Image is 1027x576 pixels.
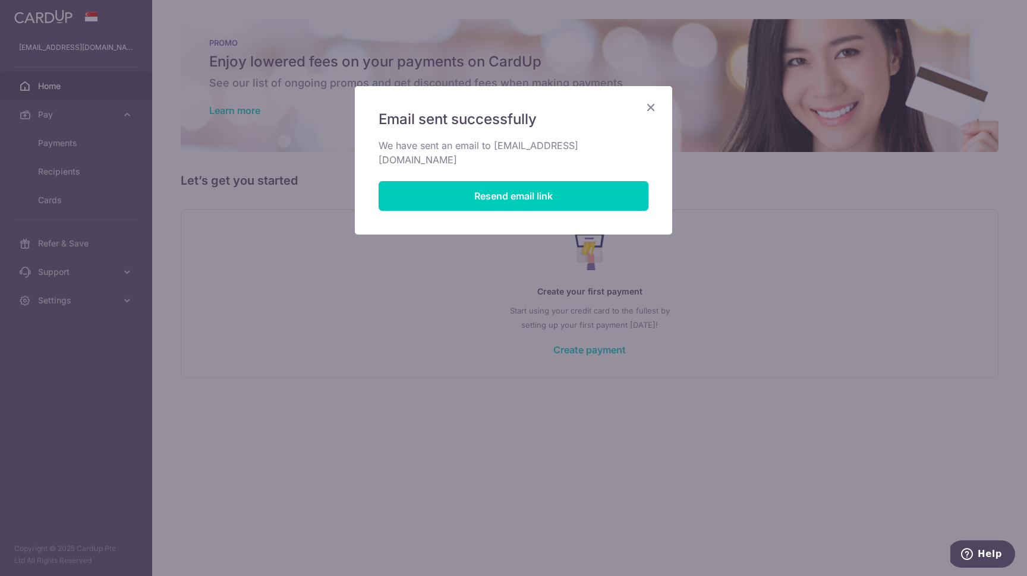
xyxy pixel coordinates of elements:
p: We have sent an email to [EMAIL_ADDRESS][DOMAIN_NAME] [379,138,648,167]
button: Close [644,100,658,115]
iframe: Opens a widget where you can find more information [950,540,1015,570]
span: Email sent successfully [379,110,537,129]
button: Resend email link [379,181,648,211]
